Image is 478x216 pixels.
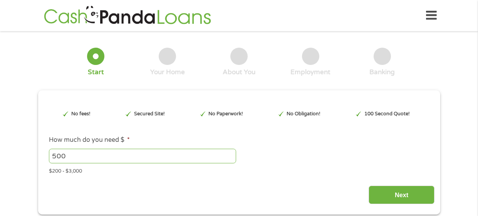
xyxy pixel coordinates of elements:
[150,68,185,76] div: Your Home
[208,110,243,118] p: No Paperwork!
[290,68,330,76] div: Employment
[223,68,255,76] div: About You
[287,110,320,118] p: No Obligation!
[369,186,434,204] input: Next
[364,110,410,118] p: 100 Second Quote!
[49,165,429,175] div: $200 - $3,000
[42,5,213,27] img: GetLoanNow Logo
[88,68,104,76] div: Start
[71,110,91,118] p: No fees!
[134,110,165,118] p: Secured Site!
[49,136,130,144] label: How much do you need $
[369,68,395,76] div: Banking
